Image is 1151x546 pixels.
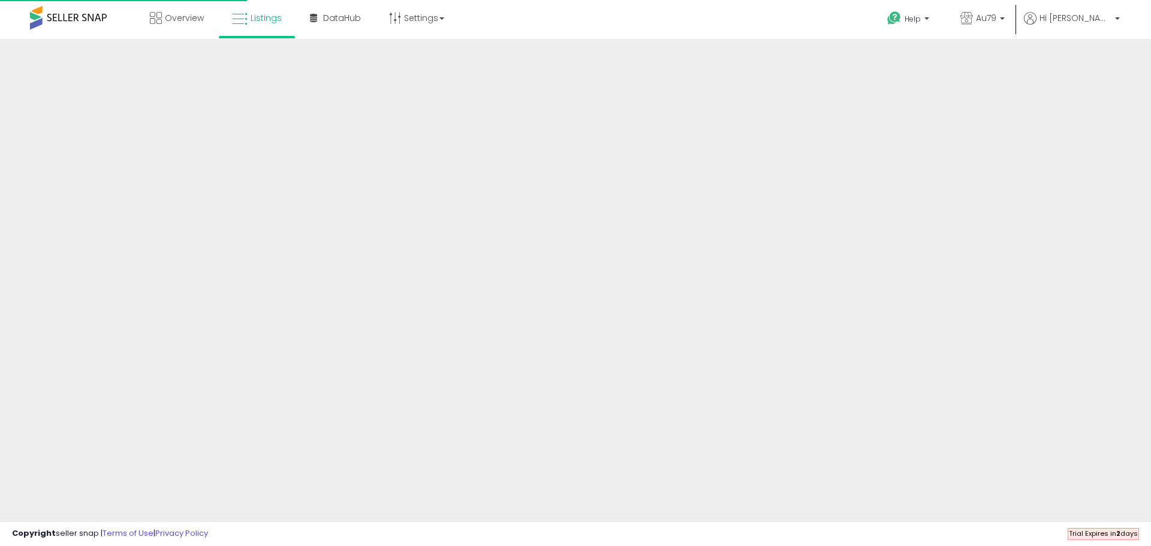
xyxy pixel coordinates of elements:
[905,14,921,24] span: Help
[251,12,282,24] span: Listings
[1069,529,1138,538] span: Trial Expires in days
[1024,12,1120,39] a: Hi [PERSON_NAME]
[887,11,902,26] i: Get Help
[976,12,996,24] span: Au79
[155,527,208,539] a: Privacy Policy
[1116,529,1120,538] b: 2
[12,528,208,539] div: seller snap | |
[12,527,56,539] strong: Copyright
[165,12,204,24] span: Overview
[323,12,361,24] span: DataHub
[103,527,153,539] a: Terms of Use
[878,2,941,39] a: Help
[1039,12,1111,24] span: Hi [PERSON_NAME]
